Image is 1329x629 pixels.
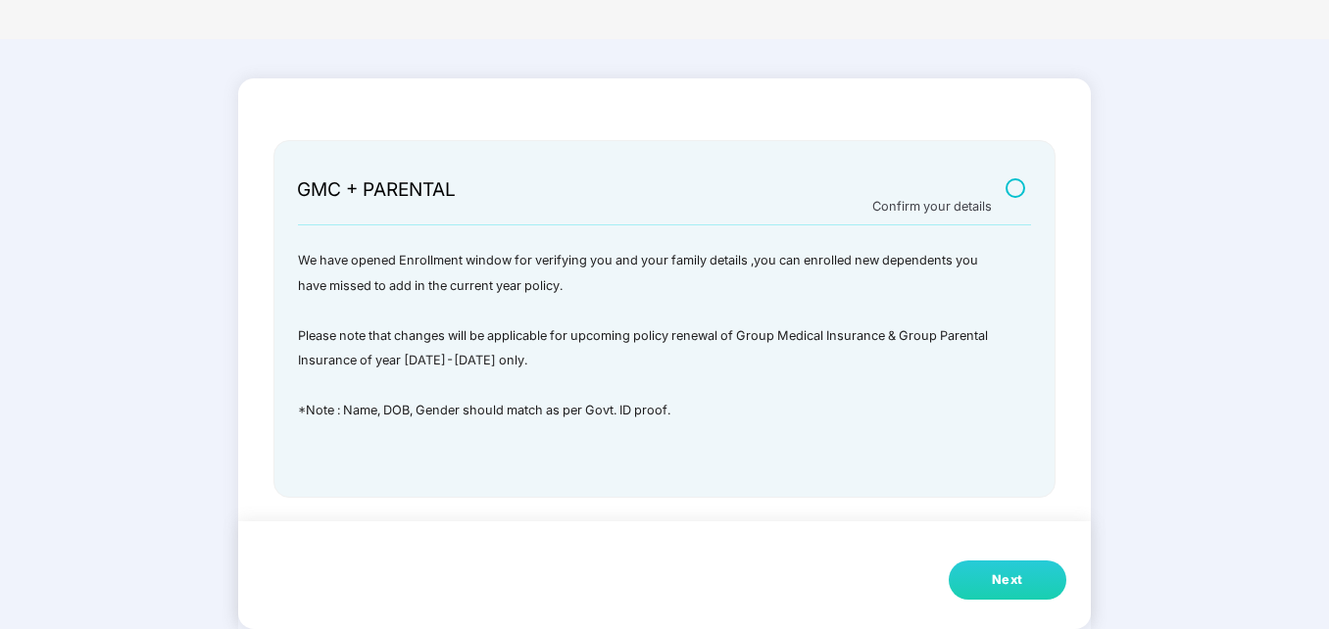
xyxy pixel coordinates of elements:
button: Next [949,560,1066,600]
div: Next [992,570,1023,590]
div: GMC + PARENTAL [297,180,456,202]
span: *Note : Name, DOB, Gender should match as per Govt. ID proof. [298,403,670,417]
div: Confirm your details [872,194,992,210]
span: We have opened Enrollment window for verifying you and your family details ,you can enrolled new ... [298,253,978,293]
span: Please note that changes will be applicable for upcoming policy renewal of Group Medical Insuranc... [298,328,988,368]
